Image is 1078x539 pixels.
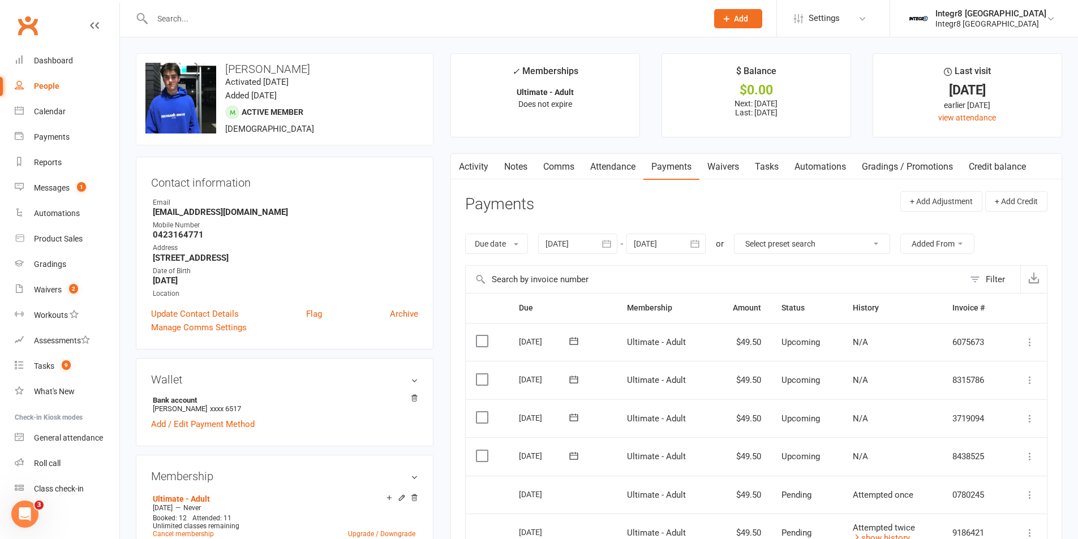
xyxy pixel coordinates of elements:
[225,77,289,87] time: Activated [DATE]
[451,154,496,180] a: Activity
[643,154,699,180] a: Payments
[153,253,418,263] strong: [STREET_ADDRESS]
[15,150,119,175] a: Reports
[77,182,86,192] span: 1
[627,375,686,385] span: Ultimate - Adult
[225,124,314,134] span: [DEMOGRAPHIC_DATA]
[151,417,255,431] a: Add / Edit Payment Method
[145,63,424,75] h3: [PERSON_NAME]
[853,490,913,500] span: Attempted once
[712,323,771,361] td: $49.50
[34,234,83,243] div: Product Sales
[944,64,991,84] div: Last visit
[672,84,840,96] div: $0.00
[883,99,1051,111] div: earlier [DATE]
[15,379,119,404] a: What's New
[465,234,528,254] button: Due date
[153,230,418,240] strong: 0423164771
[672,99,840,117] p: Next: [DATE] Last: [DATE]
[627,528,686,538] span: Ultimate - Adult
[15,48,119,74] a: Dashboard
[781,451,820,462] span: Upcoming
[62,360,71,370] span: 9
[15,201,119,226] a: Automations
[734,14,748,23] span: Add
[35,501,44,510] span: 3
[781,337,820,347] span: Upcoming
[153,522,239,530] span: Unlimited classes remaining
[15,74,119,99] a: People
[15,425,119,451] a: General attendance kiosk mode
[34,285,62,294] div: Waivers
[517,88,574,97] strong: Ultimate - Adult
[627,337,686,347] span: Ultimate - Adult
[942,294,1006,322] th: Invoice #
[15,99,119,124] a: Calendar
[34,387,75,396] div: What's New
[150,503,418,512] div: —
[34,336,90,345] div: Assessments
[34,484,84,493] div: Class check-in
[853,523,915,533] span: Attempted twice
[617,294,712,322] th: Membership
[519,447,571,464] div: [DATE]
[853,375,868,385] span: N/A
[699,154,747,180] a: Waivers
[153,220,418,231] div: Mobile Number
[883,84,1051,96] div: [DATE]
[34,459,61,468] div: Roll call
[151,307,239,321] a: Update Contact Details
[34,132,70,141] div: Payments
[225,90,277,101] time: Added [DATE]
[465,196,534,213] h3: Payments
[153,504,173,512] span: [DATE]
[781,528,811,538] span: Pending
[149,11,699,27] input: Search...
[15,277,119,303] a: Waivers 2
[348,530,415,538] a: Upgrade / Downgrade
[716,237,724,251] div: or
[736,64,776,84] div: $ Balance
[151,321,247,334] a: Manage Comms Settings
[509,294,617,322] th: Due
[853,451,868,462] span: N/A
[942,361,1006,399] td: 8315786
[34,183,70,192] div: Messages
[15,252,119,277] a: Gradings
[15,303,119,328] a: Workouts
[985,191,1047,212] button: + Add Credit
[34,433,103,442] div: General attendance
[519,370,571,388] div: [DATE]
[151,373,418,386] h3: Wallet
[712,437,771,476] td: $49.50
[900,191,982,212] button: + Add Adjustment
[935,19,1046,29] div: Integr8 [GEOGRAPHIC_DATA]
[512,66,519,77] i: ✓
[153,207,418,217] strong: [EMAIL_ADDRESS][DOMAIN_NAME]
[466,266,964,293] input: Search by invoice number
[942,476,1006,514] td: 0780245
[942,437,1006,476] td: 8438525
[34,361,54,370] div: Tasks
[153,243,418,253] div: Address
[535,154,582,180] a: Comms
[34,158,62,167] div: Reports
[153,275,418,286] strong: [DATE]
[15,175,119,201] a: Messages 1
[519,485,571,503] div: [DATE]
[34,209,80,218] div: Automations
[907,7,930,30] img: thumb_image1744271085.png
[714,9,762,28] button: Add
[15,124,119,150] a: Payments
[153,266,418,277] div: Date of Birth
[14,11,42,40] a: Clubworx
[242,107,303,117] span: Active member
[153,514,187,522] span: Booked: 12
[512,64,578,85] div: Memberships
[935,8,1046,19] div: Integr8 [GEOGRAPHIC_DATA]
[853,337,868,347] span: N/A
[843,294,942,322] th: History
[712,294,771,322] th: Amount
[69,284,78,294] span: 2
[582,154,643,180] a: Attendance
